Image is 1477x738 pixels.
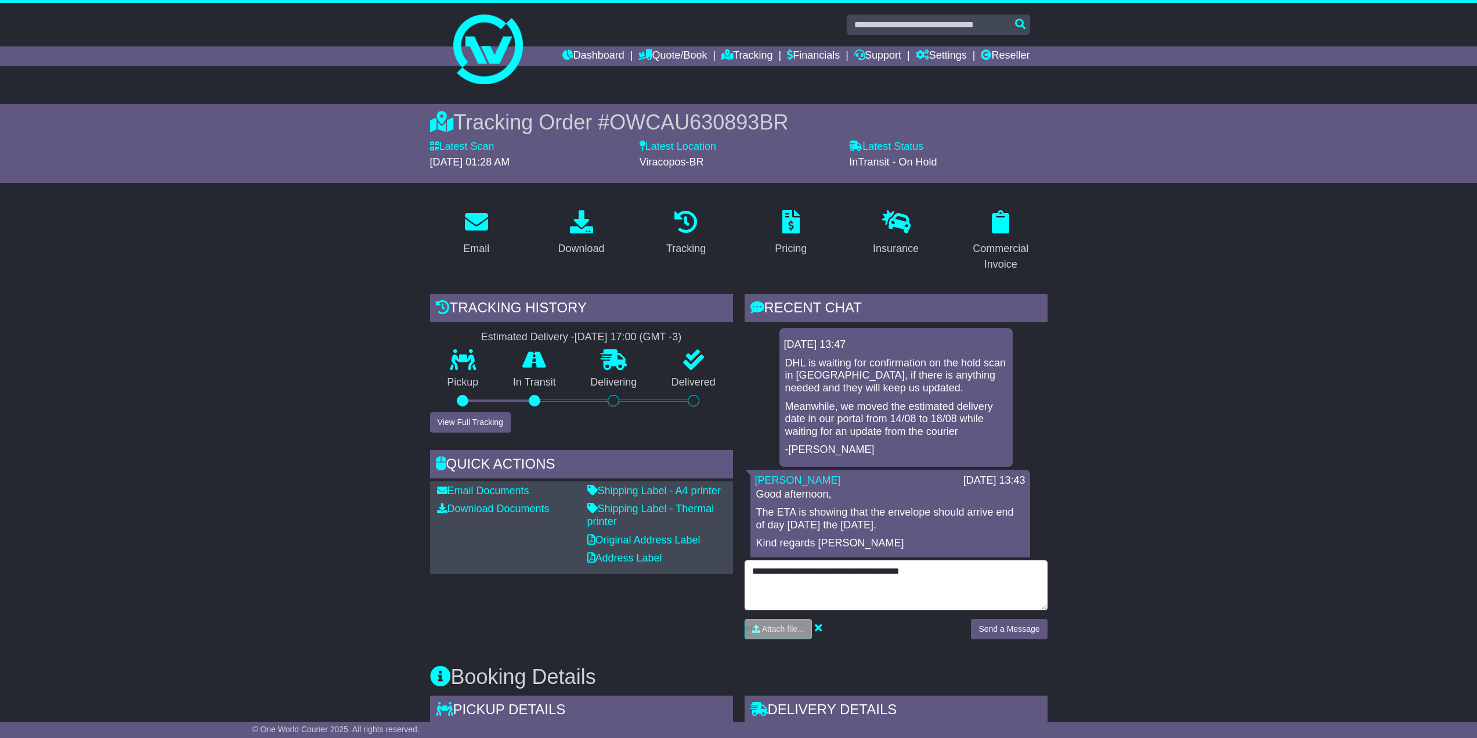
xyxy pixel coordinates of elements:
p: Kind regards [PERSON_NAME] [756,537,1024,550]
a: Email Documents [437,485,529,496]
a: Email [456,206,497,261]
div: Insurance [873,241,919,257]
a: Quote/Book [638,46,707,66]
p: DHL is waiting for confirmation on the hold scan in [GEOGRAPHIC_DATA], if there is anything neede... [785,357,1007,395]
a: Insurance [865,206,926,261]
button: View Full Tracking [430,412,511,433]
label: Latest Status [849,141,923,153]
p: Delivering [573,376,655,389]
a: Commercial Invoice [954,206,1048,276]
div: Tracking history [430,294,733,325]
p: In Transit [496,376,573,389]
div: Tracking Order # [430,110,1048,135]
div: Pricing [775,241,807,257]
div: Email [463,241,489,257]
label: Latest Scan [430,141,494,153]
a: Reseller [981,46,1030,66]
a: Address Label [587,552,662,564]
span: InTransit - On Hold [849,156,937,168]
span: OWCAU630893BR [609,110,788,134]
a: Pricing [767,206,814,261]
a: Tracking [659,206,713,261]
a: Dashboard [562,46,624,66]
div: [DATE] 13:47 [784,339,1008,351]
div: Tracking [666,241,706,257]
div: Download [558,241,604,257]
div: Commercial Invoice [962,241,1040,272]
a: Original Address Label [587,534,700,546]
a: Shipping Label - Thermal printer [587,503,714,527]
div: RECENT CHAT [745,294,1048,325]
p: Good afternoon, [756,488,1024,501]
div: Estimated Delivery - [430,331,733,344]
div: [DATE] 13:43 [963,474,1025,487]
a: Tracking [721,46,772,66]
p: Meanwhile, we moved the estimated delivery date in our portal from 14/08 to 18/08 while waiting f... [785,401,1007,438]
span: Viracopos-BR [640,156,704,168]
button: Send a Message [971,619,1047,639]
h3: Booking Details [430,665,1048,689]
div: Pickup Details [430,696,733,727]
div: [DATE] 17:00 (GMT -3) [575,331,681,344]
a: Shipping Label - A4 printer [587,485,721,496]
p: The ETA is showing that the envelope should arrive end of day [DATE] the [DATE]. [756,506,1024,531]
span: [DATE] 01:28 AM [430,156,510,168]
p: Pickup [430,376,496,389]
a: Settings [916,46,967,66]
a: Download Documents [437,503,550,514]
label: Latest Location [640,141,716,153]
div: Delivery Details [745,696,1048,727]
a: Download [550,206,612,261]
a: [PERSON_NAME] [755,474,841,486]
div: Quick Actions [430,450,733,481]
a: Support [854,46,901,66]
p: Delivered [654,376,733,389]
span: © One World Courier 2025. All rights reserved. [252,725,420,734]
p: -[PERSON_NAME] [785,444,1007,456]
a: Financials [787,46,840,66]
